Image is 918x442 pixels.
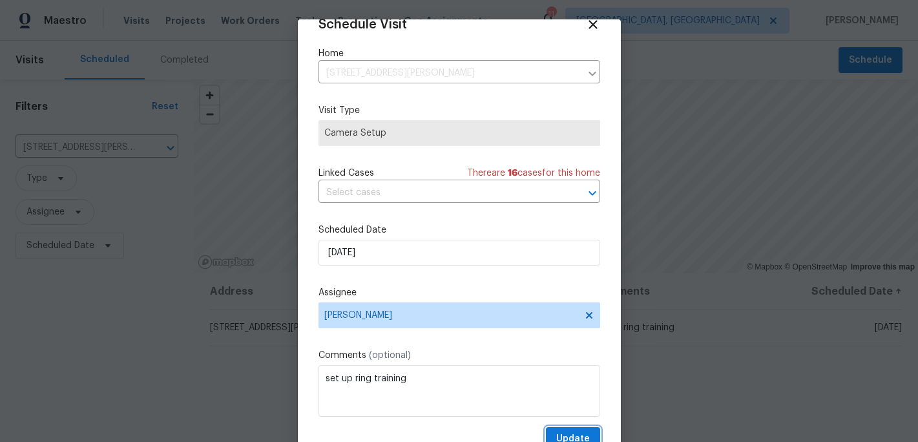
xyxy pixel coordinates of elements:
[318,240,600,266] input: M/D/YYYY
[583,184,601,202] button: Open
[318,47,600,60] label: Home
[318,286,600,299] label: Assignee
[318,63,581,83] input: Enter in an address
[318,224,600,237] label: Scheduled Date
[586,17,600,32] span: Close
[467,167,600,180] span: There are case s for this home
[508,169,517,178] span: 16
[318,349,600,362] label: Comments
[318,365,600,417] textarea: set up ring training
[318,104,600,117] label: Visit Type
[324,310,578,321] span: [PERSON_NAME]
[318,167,374,180] span: Linked Cases
[324,127,594,140] span: Camera Setup
[318,183,564,203] input: Select cases
[369,351,411,360] span: (optional)
[318,18,407,31] span: Schedule Visit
